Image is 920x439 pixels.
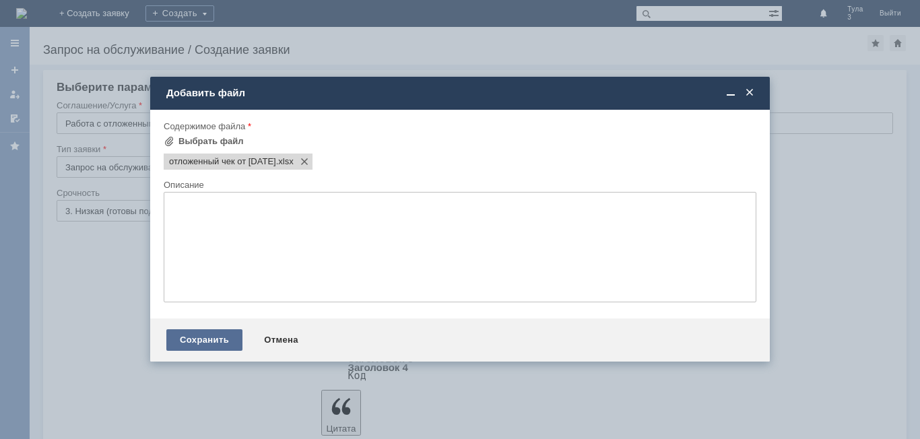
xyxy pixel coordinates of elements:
[276,156,294,167] span: отложенный чек от 10.10.2025.xlsx
[166,87,756,99] div: Добавить файл
[164,122,754,131] div: Содержимое файла
[178,136,244,147] div: Выбрать файл
[5,5,197,16] div: Удалить отложенный чек от [DATE]
[164,180,754,189] div: Описание
[743,87,756,99] span: Закрыть
[724,87,737,99] span: Свернуть (Ctrl + M)
[169,156,276,167] span: отложенный чек от 10.10.2025.xlsx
